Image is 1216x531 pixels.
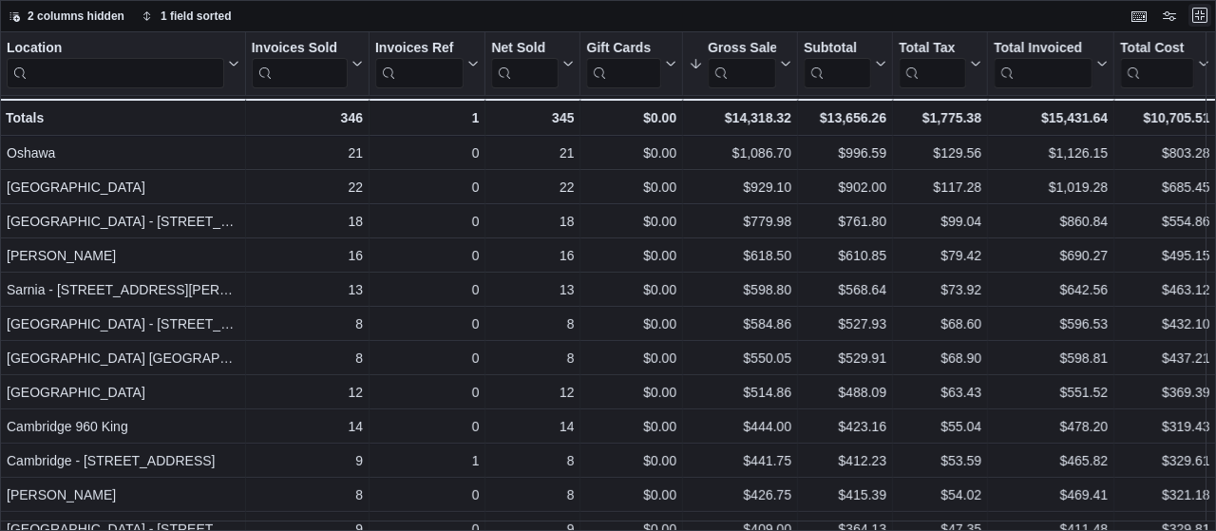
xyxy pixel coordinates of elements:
div: $1,126.15 [994,142,1108,164]
span: 1 field sorted [161,9,232,24]
div: 16 [252,244,363,267]
div: $860.84 [994,210,1108,233]
div: Net Sold [491,40,559,88]
div: $596.53 [994,313,1108,335]
div: Total Tax [899,40,966,88]
div: 12 [252,381,363,404]
div: $68.60 [899,313,981,335]
div: [GEOGRAPHIC_DATA] - [STREET_ADDRESS] [7,210,239,233]
button: Location [7,40,239,88]
div: 1 [375,449,479,472]
div: $568.64 [804,278,886,301]
div: 0 [375,142,479,164]
div: $54.02 [899,484,981,506]
div: 8 [491,347,574,370]
div: $99.04 [899,210,981,233]
div: $465.82 [994,449,1108,472]
div: $1,086.70 [689,142,791,164]
div: $550.05 [689,347,791,370]
div: 0 [375,278,479,301]
div: $0.00 [586,210,676,233]
button: Invoices Sold [252,40,363,88]
div: $117.28 [899,176,981,199]
div: 18 [252,210,363,233]
div: 14 [491,415,574,438]
div: $996.59 [804,142,886,164]
div: Total Cost [1120,40,1194,88]
div: 9 [252,449,363,472]
div: Invoices Ref [375,40,464,58]
button: Total Tax [899,40,981,88]
div: $0.00 [586,484,676,506]
div: Gift Card Sales [586,40,661,88]
div: Net Sold [491,40,559,58]
div: $0.00 [586,176,676,199]
div: 22 [252,176,363,199]
div: $610.85 [804,244,886,267]
div: $0.00 [586,313,676,335]
div: Gross Sales [708,40,776,88]
div: 21 [252,142,363,164]
div: 21 [491,142,574,164]
div: 0 [375,176,479,199]
div: Invoices Sold [252,40,348,88]
div: Total Invoiced [994,40,1092,88]
div: Subtotal [804,40,871,88]
div: $415.39 [804,484,886,506]
div: $0.00 [586,142,676,164]
button: Subtotal [804,40,886,88]
button: 2 columns hidden [1,5,132,28]
div: Total Cost [1120,40,1194,58]
div: $437.21 [1120,347,1209,370]
div: $68.90 [899,347,981,370]
div: $15,431.64 [994,106,1108,129]
div: $0.00 [586,244,676,267]
div: [GEOGRAPHIC_DATA] - [STREET_ADDRESS] [7,313,239,335]
div: $902.00 [804,176,886,199]
button: Keyboard shortcuts [1128,5,1150,28]
div: [PERSON_NAME] [7,484,239,506]
button: Net Sold [491,40,574,88]
div: $0.00 [586,278,676,301]
div: 0 [375,381,479,404]
div: $319.43 [1120,415,1209,438]
div: 13 [252,278,363,301]
div: 8 [252,484,363,506]
div: Total Invoiced [994,40,1092,58]
div: $441.75 [689,449,791,472]
div: $0.00 [586,347,676,370]
div: $690.27 [994,244,1108,267]
div: Gift Cards [586,40,661,58]
div: 0 [375,484,479,506]
div: $73.92 [899,278,981,301]
button: Exit fullscreen [1188,4,1211,27]
div: 18 [491,210,574,233]
div: $463.12 [1120,278,1209,301]
div: $444.00 [689,415,791,438]
div: $426.75 [689,484,791,506]
div: $412.23 [804,449,886,472]
div: $551.52 [994,381,1108,404]
div: $478.20 [994,415,1108,438]
div: $929.10 [689,176,791,199]
div: 12 [491,381,574,404]
div: $55.04 [899,415,981,438]
div: Cambridge 960 King [7,415,239,438]
div: 0 [375,313,479,335]
div: 8 [252,347,363,370]
div: [GEOGRAPHIC_DATA] [GEOGRAPHIC_DATA] [GEOGRAPHIC_DATA] [7,347,239,370]
div: $618.50 [689,244,791,267]
div: Location [7,40,224,88]
div: [GEOGRAPHIC_DATA] [7,381,239,404]
button: Display options [1158,5,1181,28]
div: $0.00 [586,381,676,404]
div: Cambridge - [STREET_ADDRESS] [7,449,239,472]
div: $423.16 [804,415,886,438]
div: [PERSON_NAME] [7,244,239,267]
div: $1,019.28 [994,176,1108,199]
div: $79.42 [899,244,981,267]
div: 8 [491,484,574,506]
span: 2 columns hidden [28,9,124,24]
div: 22 [491,176,574,199]
div: $803.28 [1120,142,1209,164]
